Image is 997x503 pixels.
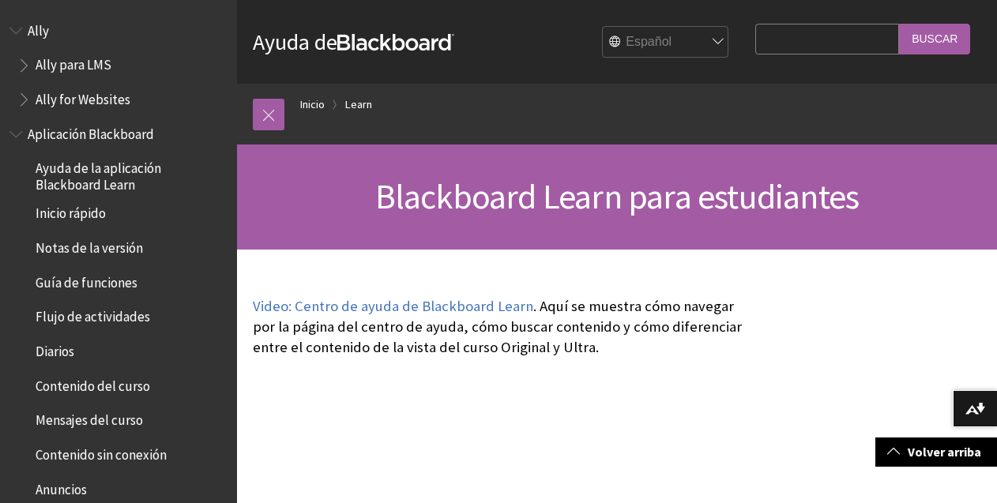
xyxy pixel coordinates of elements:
[36,476,87,497] span: Anuncios
[28,17,49,39] span: Ally
[875,437,997,467] a: Volver arriba
[253,28,454,56] a: Ayuda deBlackboard
[345,95,372,114] a: Learn
[603,27,729,58] select: Site Language Selector
[28,121,154,142] span: Aplicación Blackboard
[36,269,137,291] span: Guía de funciones
[36,235,143,256] span: Notas de la versión
[36,156,226,193] span: Ayuda de la aplicación Blackboard Learn
[36,338,74,359] span: Diarios
[253,297,533,316] a: Video: Centro de ayuda de Blackboard Learn
[253,296,747,358] p: . Aquí se muestra cómo navegar por la página del centro de ayuda, cómo buscar contenido y cómo di...
[36,52,111,73] span: Ally para LMS
[337,34,454,51] strong: Blackboard
[300,95,325,114] a: Inicio
[36,304,150,325] span: Flujo de actividades
[375,175,860,218] span: Blackboard Learn para estudiantes
[36,441,167,463] span: Contenido sin conexión
[36,201,106,222] span: Inicio rápido
[9,17,228,113] nav: Book outline for Anthology Ally Help
[36,86,130,107] span: Ally for Websites
[899,24,970,54] input: Buscar
[36,407,143,429] span: Mensajes del curso
[36,373,150,394] span: Contenido del curso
